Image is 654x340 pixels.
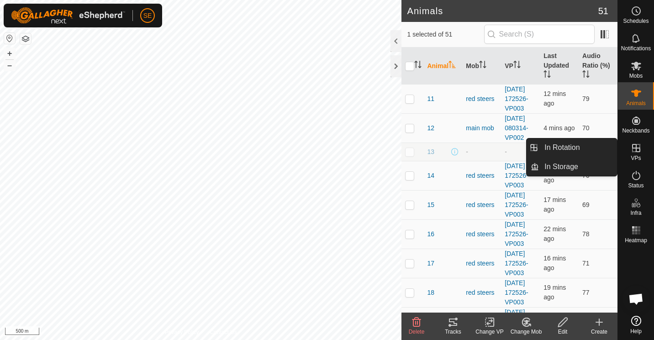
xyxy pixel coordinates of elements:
span: 79 [582,95,590,102]
th: VP [501,48,540,85]
span: 7 Oct 2025, 7:53 pm [543,196,566,213]
span: Infra [630,210,641,216]
img: Gallagher Logo [11,7,125,24]
p-sorticon: Activate to sort [582,72,590,79]
input: Search (S) [484,25,595,44]
p-sorticon: Activate to sort [479,62,486,69]
span: In Storage [544,161,578,172]
span: Notifications [621,46,651,51]
span: 7 Oct 2025, 7:54 pm [543,255,566,271]
th: Last Updated [540,48,579,85]
p-sorticon: Activate to sort [543,72,551,79]
p-sorticon: Activate to sort [448,62,456,69]
span: 1 selected of 51 [407,30,484,39]
span: 17 [427,259,434,268]
button: – [4,60,15,71]
span: 11 [427,94,434,104]
div: red steers [466,171,497,181]
span: 69 [582,201,590,208]
a: Help [618,312,654,338]
div: red steers [466,200,497,210]
button: + [4,48,15,59]
span: 78 [582,230,590,238]
div: main mob [466,123,497,133]
span: 18 [427,288,434,297]
span: 71 [582,260,590,267]
p-sorticon: Activate to sort [414,62,422,69]
span: 76 [582,172,590,179]
button: Reset Map [4,33,15,44]
span: Animals [626,101,646,106]
span: Mobs [629,73,643,79]
h2: Animals [407,5,598,16]
span: 13 [427,147,434,157]
span: VPs [631,155,641,161]
div: Tracks [435,328,471,336]
span: 70 [582,124,590,132]
p-sorticon: Activate to sort [513,62,521,69]
div: red steers [466,94,497,104]
th: Animal [423,48,462,85]
div: Create [581,328,617,336]
span: 51 [598,4,608,18]
li: In Rotation [527,138,617,157]
span: In Rotation [544,142,580,153]
span: 7 Oct 2025, 7:48 pm [543,225,566,242]
a: [DATE] 172526-VP003 [505,250,528,276]
span: 12 [427,123,434,133]
div: Open chat [622,285,650,313]
div: red steers [466,288,497,297]
app-display-virtual-paddock-transition: - [505,148,507,155]
th: Audio Ratio (%) [579,48,617,85]
span: 7 Oct 2025, 8:06 pm [543,124,575,132]
div: - [466,147,497,157]
a: In Rotation [539,138,617,157]
a: [DATE] 172526-VP003 [505,85,528,112]
span: 7 Oct 2025, 7:58 pm [543,90,566,107]
a: [DATE] 172526-VP003 [505,162,528,189]
a: [DATE] 172526-VP003 [505,308,528,335]
span: Delete [409,329,425,335]
a: [DATE] 172526-VP003 [505,279,528,306]
span: Neckbands [622,128,649,133]
span: Heatmap [625,238,647,243]
span: 16 [427,229,434,239]
span: 77 [582,289,590,296]
a: [DATE] 172526-VP003 [505,221,528,247]
a: Contact Us [210,328,237,336]
span: Status [628,183,643,188]
div: Change VP [471,328,508,336]
span: 14 [427,171,434,181]
span: Help [630,329,642,334]
span: SE [143,11,152,21]
div: Change Mob [508,328,544,336]
th: Mob [462,48,501,85]
a: Privacy Policy [165,328,199,336]
li: In Storage [527,158,617,176]
div: Edit [544,328,581,336]
div: red steers [466,229,497,239]
span: 7 Oct 2025, 7:51 pm [543,284,566,301]
button: Map Layers [20,33,31,44]
div: red steers [466,259,497,268]
span: Schedules [623,18,649,24]
a: In Storage [539,158,617,176]
span: 15 [427,200,434,210]
a: [DATE] 172526-VP003 [505,191,528,218]
a: [DATE] 080314-VP002 [505,115,528,141]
